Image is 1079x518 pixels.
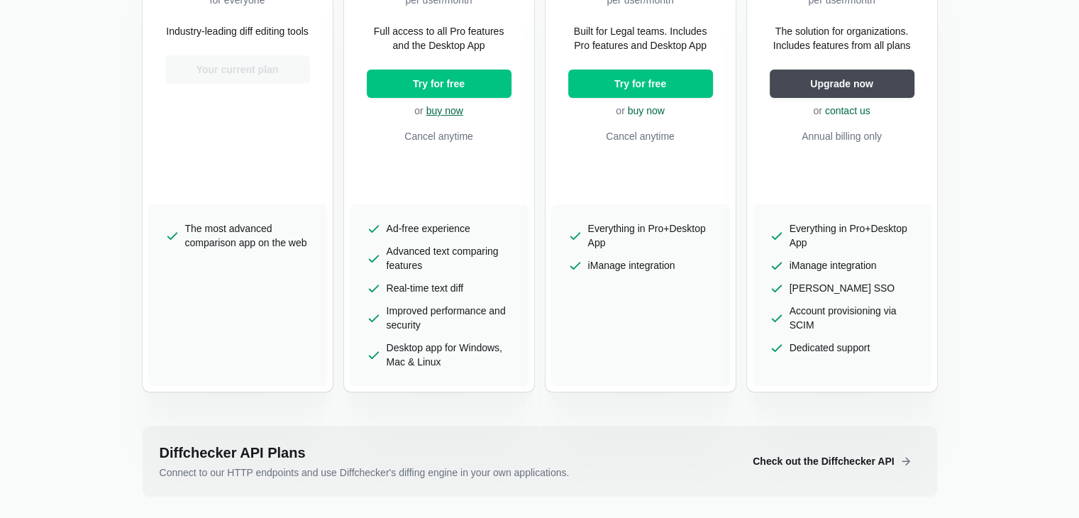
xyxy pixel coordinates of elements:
[410,77,467,91] span: Try for free
[741,447,919,475] button: Check out the Diffchecker API
[387,244,511,272] span: Advanced text comparing features
[568,129,713,143] p: Cancel anytime
[770,104,914,118] p: or
[367,24,511,53] p: Full access to all Pro features and the Desktop App
[750,454,897,468] span: Check out the Diffchecker API
[741,463,919,474] a: Check out the Diffchecker API
[568,104,713,118] p: or
[166,24,309,38] p: Industry-leading diff editing tools
[426,105,463,116] a: buy now
[387,221,470,236] span: Ad-free experience
[568,70,713,98] button: Try for free
[628,105,665,116] a: buy now
[367,129,511,143] p: Cancel anytime
[387,341,511,369] span: Desktop app for Windows, Mac & Linux
[568,24,713,53] p: Built for Legal teams. Includes Pro features and Desktop App
[770,129,914,143] p: Annual billing only
[588,258,675,272] span: iManage integration
[807,77,876,91] span: Upgrade now
[790,258,877,272] span: iManage integration
[770,70,914,98] button: Upgrade now
[790,304,914,332] span: Account provisioning via SCIM
[160,465,731,480] p: Connect to our HTTP endpoints and use Diffchecker's diffing engine in your own applications.
[185,221,310,250] span: The most advanced comparison app on the web
[770,24,914,53] p: The solution for organizations. Includes features from all plans
[367,104,511,118] p: or
[160,443,731,463] h2: Diffchecker API Plans
[790,221,914,250] span: Everything in Pro+Desktop App
[588,221,713,250] span: Everything in Pro+Desktop App
[612,77,669,91] span: Try for free
[194,62,282,77] span: Your current plan
[387,304,511,332] span: Improved performance and security
[790,341,870,355] span: Dedicated support
[165,55,310,84] button: Your current plan
[825,105,870,116] a: contact us
[367,70,511,98] button: Try for free
[387,281,464,295] span: Real-time text diff
[790,281,895,295] span: [PERSON_NAME] SSO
